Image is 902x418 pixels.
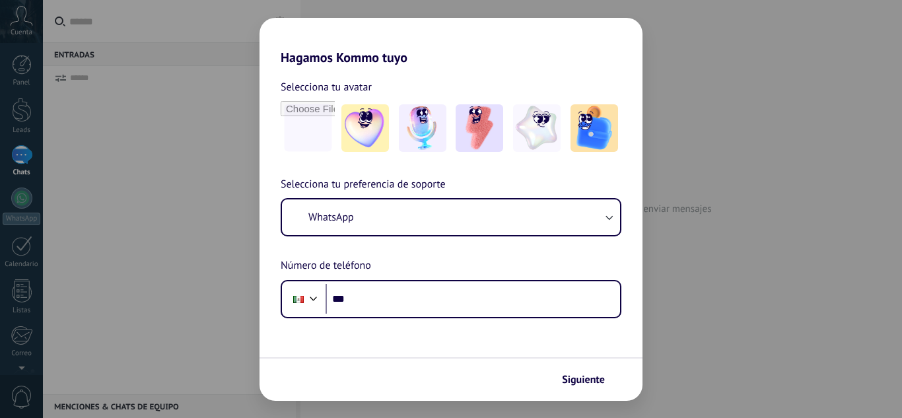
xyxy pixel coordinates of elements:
[281,258,371,275] span: Número de teléfono
[399,104,446,152] img: -2.jpeg
[341,104,389,152] img: -1.jpeg
[260,18,642,65] h2: Hagamos Kommo tuyo
[286,285,311,313] div: Mexico: + 52
[281,176,446,193] span: Selecciona tu preferencia de soporte
[571,104,618,152] img: -5.jpeg
[281,79,372,96] span: Selecciona tu avatar
[562,375,605,384] span: Siguiente
[456,104,503,152] img: -3.jpeg
[282,199,620,235] button: WhatsApp
[308,211,354,224] span: WhatsApp
[513,104,561,152] img: -4.jpeg
[556,368,623,391] button: Siguiente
